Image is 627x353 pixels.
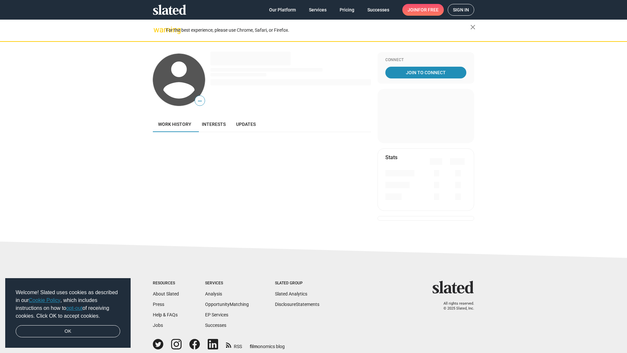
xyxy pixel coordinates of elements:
[153,116,197,132] a: Work history
[16,325,120,338] a: dismiss cookie message
[250,338,285,350] a: filmonomics blog
[334,4,360,16] a: Pricing
[367,4,389,16] span: Successes
[385,67,466,78] a: Join To Connect
[153,26,161,34] mat-icon: warning
[269,4,296,16] span: Our Platform
[153,281,179,286] div: Resources
[418,4,439,16] span: for free
[166,26,470,35] div: For the best experience, please use Chrome, Safari, or Firefox.
[387,67,465,78] span: Join To Connect
[275,281,319,286] div: Slated Group
[29,297,60,303] a: Cookie Policy
[362,4,394,16] a: Successes
[195,97,205,105] span: —
[385,58,466,63] div: Connect
[275,291,307,296] a: Slated Analytics
[205,281,249,286] div: Services
[158,122,191,127] span: Work history
[5,278,131,348] div: cookieconsent
[385,154,397,161] mat-card-title: Stats
[340,4,354,16] span: Pricing
[469,23,477,31] mat-icon: close
[408,4,439,16] span: Join
[153,323,163,328] a: Jobs
[197,116,231,132] a: Interests
[275,302,319,307] a: DisclosureStatements
[453,4,469,15] span: Sign in
[304,4,332,16] a: Services
[205,323,226,328] a: Successes
[153,291,179,296] a: About Slated
[16,289,120,320] span: Welcome! Slated uses cookies as described in our , which includes instructions on how to of recei...
[264,4,301,16] a: Our Platform
[231,116,261,132] a: Updates
[250,344,258,349] span: film
[153,312,178,317] a: Help & FAQs
[437,301,474,311] p: All rights reserved. © 2025 Slated, Inc.
[448,4,474,16] a: Sign in
[236,122,256,127] span: Updates
[153,302,164,307] a: Press
[66,305,83,311] a: opt-out
[402,4,444,16] a: Joinfor free
[205,291,222,296] a: Analysis
[309,4,327,16] span: Services
[205,312,228,317] a: EP Services
[205,302,249,307] a: OpportunityMatching
[226,340,242,350] a: RSS
[202,122,226,127] span: Interests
